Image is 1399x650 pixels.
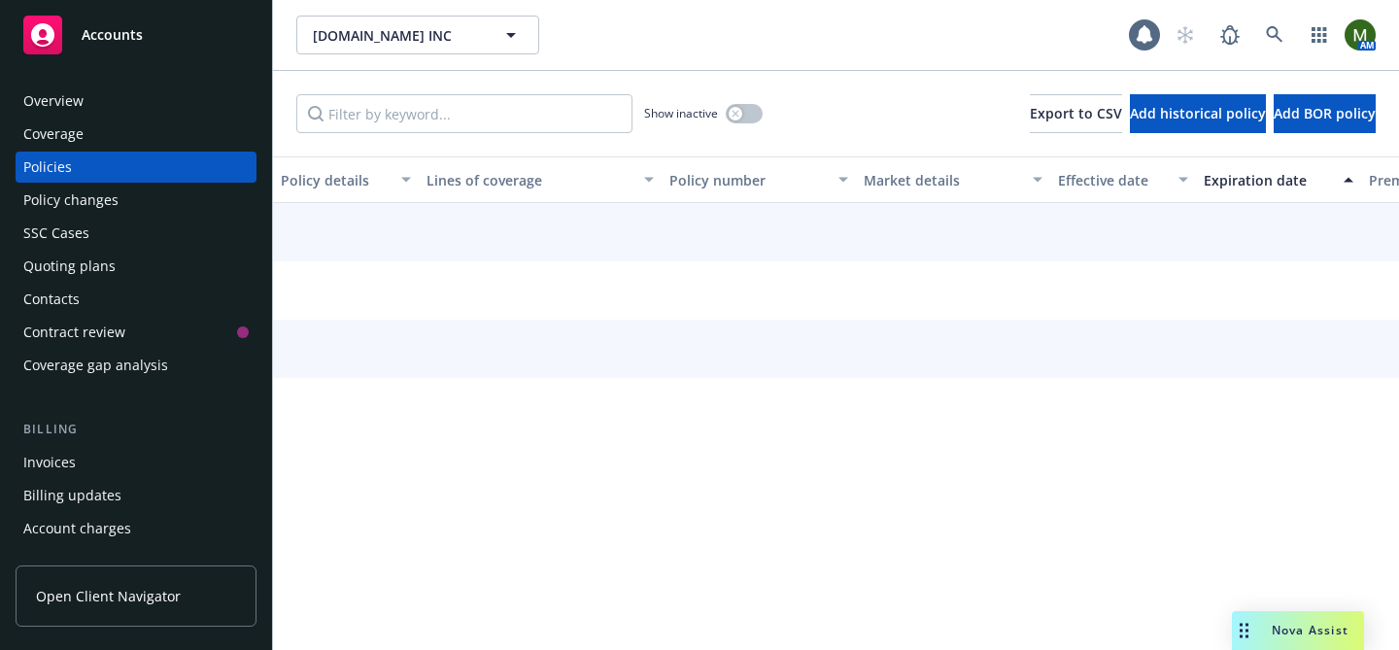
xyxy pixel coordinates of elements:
button: Market details [856,156,1050,203]
button: Add BOR policy [1274,94,1376,133]
a: Overview [16,86,256,117]
a: Coverage [16,119,256,150]
div: Policy number [669,170,827,190]
span: [DOMAIN_NAME] INC [313,25,481,46]
div: Billing updates [23,480,121,511]
div: Policy changes [23,185,119,216]
div: Billing [16,420,256,439]
span: Accounts [82,27,143,43]
a: Quoting plans [16,251,256,282]
div: Coverage [23,119,84,150]
a: Accounts [16,8,256,62]
button: Effective date [1050,156,1196,203]
div: Lines of coverage [427,170,632,190]
div: Contract review [23,317,125,348]
div: Contacts [23,284,80,315]
a: Policy changes [16,185,256,216]
button: Nova Assist [1232,611,1364,650]
a: Report a Bug [1211,16,1249,54]
button: Policy details [273,156,419,203]
div: Installment plans [23,546,137,577]
a: Installment plans [16,546,256,577]
span: Open Client Navigator [36,586,181,606]
button: Expiration date [1196,156,1361,203]
div: Market details [864,170,1021,190]
span: Add BOR policy [1274,104,1376,122]
button: Policy number [662,156,856,203]
a: Start snowing [1166,16,1205,54]
a: Policies [16,152,256,183]
div: Drag to move [1232,611,1256,650]
div: Account charges [23,513,131,544]
div: Expiration date [1204,170,1332,190]
span: Export to CSV [1030,104,1122,122]
button: Export to CSV [1030,94,1122,133]
span: Show inactive [644,105,718,121]
a: Contract review [16,317,256,348]
div: Policy details [281,170,390,190]
button: Lines of coverage [419,156,662,203]
a: Coverage gap analysis [16,350,256,381]
a: Account charges [16,513,256,544]
a: Contacts [16,284,256,315]
div: Overview [23,86,84,117]
span: Add historical policy [1130,104,1266,122]
a: SSC Cases [16,218,256,249]
button: Add historical policy [1130,94,1266,133]
button: [DOMAIN_NAME] INC [296,16,539,54]
div: Effective date [1058,170,1167,190]
a: Search [1255,16,1294,54]
a: Switch app [1300,16,1339,54]
div: Coverage gap analysis [23,350,168,381]
img: photo [1345,19,1376,51]
a: Billing updates [16,480,256,511]
div: SSC Cases [23,218,89,249]
div: Invoices [23,447,76,478]
a: Invoices [16,447,256,478]
div: Policies [23,152,72,183]
div: Quoting plans [23,251,116,282]
input: Filter by keyword... [296,94,632,133]
span: Nova Assist [1272,622,1348,638]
